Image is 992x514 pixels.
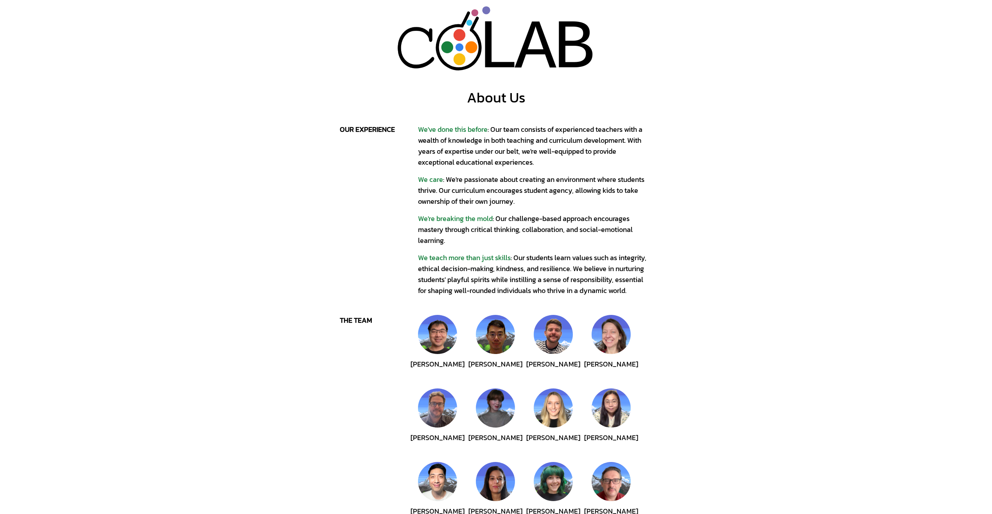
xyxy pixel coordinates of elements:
[534,462,573,501] img: Kassie Vanlandingham
[411,359,465,382] div: [PERSON_NAME]
[418,174,653,207] div: : We're passionate about creating an environment where students thrive. Our curriculum encourages...
[411,432,465,456] div: [PERSON_NAME]
[418,174,443,185] span: We care
[477,7,519,91] div: L
[592,315,631,354] img: Kim Monk-Goldsmith
[418,388,457,456] button: Eric Pilcher[PERSON_NAME]
[476,315,515,382] button: Alan Tang[PERSON_NAME]
[378,6,614,71] a: LAB
[534,388,573,456] button: Natalie Pavlish[PERSON_NAME]
[534,388,573,428] img: Natalie Pavlish
[553,7,595,91] div: B
[340,124,418,135] div: our experience
[418,124,653,168] div: : Our team consists of experienced teachers with a wealth of knowledge in both teaching and curri...
[418,213,653,246] div: : Our challenge-based approach encourages mastery through critical thinking, collaboration, and s...
[418,388,457,428] img: Eric Pilcher
[467,90,526,105] div: About Us
[534,315,573,354] img: Nigel Coens
[515,7,556,91] div: A
[584,432,638,456] div: [PERSON_NAME]
[592,388,631,428] img: Mia Chen
[476,388,515,428] img: Finn Blackmore
[418,252,653,296] div: : Our students learn values such as integrity, ethical decision-making, kindness, and resilience....
[418,315,457,354] img: Michael Chen
[476,388,515,456] button: Finn Blackmore[PERSON_NAME]
[534,315,573,382] button: Nigel Coens[PERSON_NAME]
[340,315,418,326] div: the team
[592,388,631,456] button: Mia Chen[PERSON_NAME]
[468,359,522,382] div: [PERSON_NAME]
[526,432,580,456] div: [PERSON_NAME]
[592,462,631,501] img: Jeff Naqvi
[418,124,488,135] span: We've done this before
[476,315,515,354] img: Alan Tang
[592,315,631,382] button: Kim Monk-Goldsmith[PERSON_NAME]
[476,462,515,501] img: Sara Ahmar El Ainine
[418,213,493,224] span: We're breaking the mold
[418,462,457,501] img: Alex Ho
[526,359,580,382] div: [PERSON_NAME]
[418,315,457,382] button: Michael Chen[PERSON_NAME]
[468,432,522,456] div: [PERSON_NAME]
[418,252,511,263] span: We teach more than just skills
[584,359,638,382] div: [PERSON_NAME]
